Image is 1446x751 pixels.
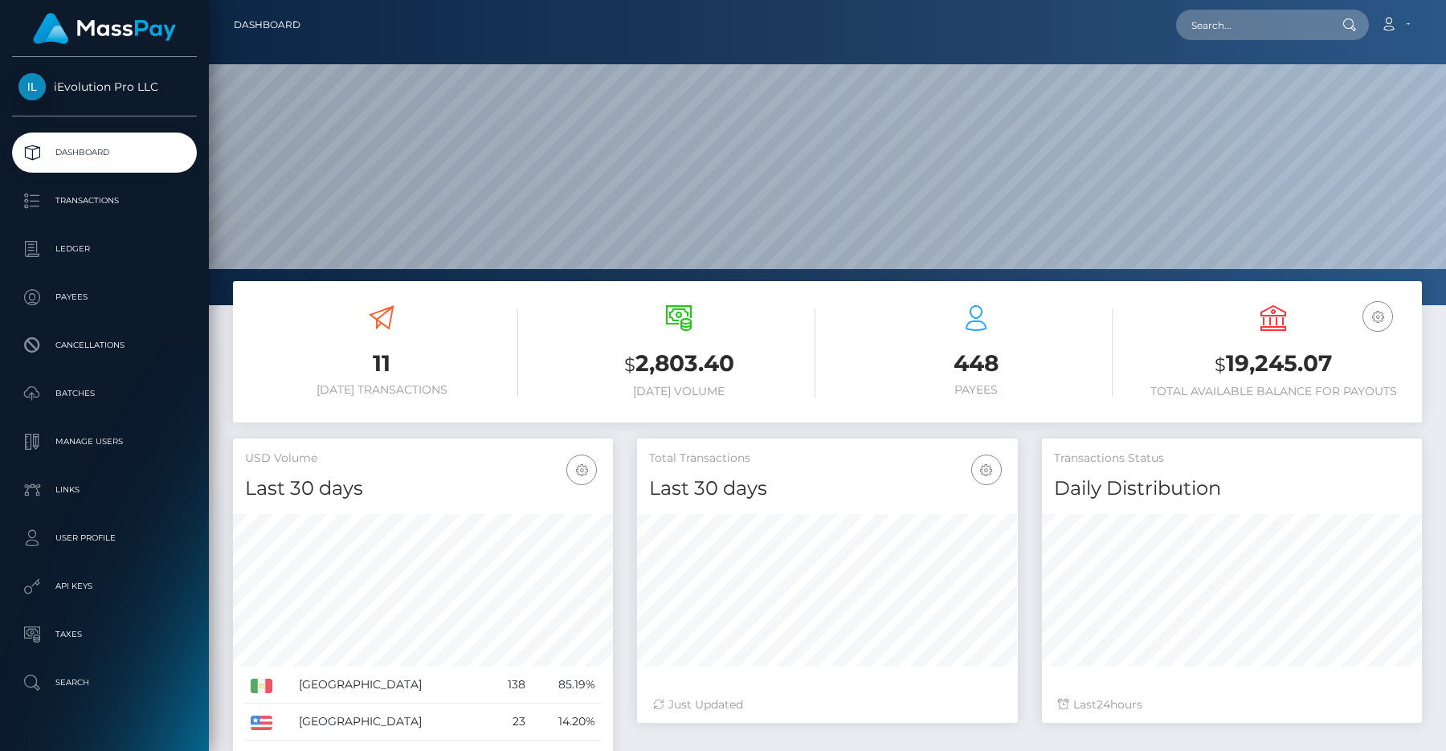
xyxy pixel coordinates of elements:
p: Transactions [18,189,190,213]
td: [GEOGRAPHIC_DATA] [293,667,489,704]
h4: Daily Distribution [1054,475,1410,503]
td: 23 [488,704,530,741]
h6: [DATE] Volume [542,385,815,398]
p: Ledger [18,237,190,261]
p: Dashboard [18,141,190,165]
h5: Transactions Status [1054,451,1410,467]
p: Links [18,478,190,502]
p: Cancellations [18,333,190,357]
img: iEvolution Pro LLC [18,73,46,100]
img: MassPay Logo [33,13,176,44]
td: 138 [488,667,530,704]
a: Ledger [12,229,197,269]
p: API Keys [18,574,190,598]
div: Just Updated [653,696,1001,713]
h6: Payees [839,383,1113,397]
td: 85.19% [531,667,602,704]
p: User Profile [18,526,190,550]
h3: 2,803.40 [542,348,815,381]
a: Payees [12,277,197,317]
h3: 11 [245,348,518,379]
span: iEvolution Pro LLC [12,80,197,94]
td: 14.20% [531,704,602,741]
h5: USD Volume [245,451,601,467]
p: Taxes [18,622,190,647]
span: 24 [1097,697,1110,712]
a: Transactions [12,181,197,221]
p: Manage Users [18,430,190,454]
h3: 19,245.07 [1137,348,1410,381]
a: User Profile [12,518,197,558]
a: API Keys [12,566,197,606]
a: Cancellations [12,325,197,365]
img: MX.png [251,679,272,693]
small: $ [1215,353,1226,376]
td: [GEOGRAPHIC_DATA] [293,704,489,741]
h6: Total Available Balance for Payouts [1137,385,1410,398]
h6: [DATE] Transactions [245,383,518,397]
a: Batches [12,373,197,414]
div: Last hours [1058,696,1406,713]
a: Dashboard [12,133,197,173]
h4: Last 30 days [245,475,601,503]
p: Search [18,671,190,695]
a: Taxes [12,614,197,655]
a: Search [12,663,197,703]
h4: Last 30 days [649,475,1005,503]
a: Dashboard [234,8,300,42]
input: Search... [1176,10,1327,40]
small: $ [624,353,635,376]
a: Manage Users [12,422,197,462]
a: Links [12,470,197,510]
h5: Total Transactions [649,451,1005,467]
img: US.png [251,716,272,730]
h3: 448 [839,348,1113,379]
p: Batches [18,382,190,406]
p: Payees [18,285,190,309]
